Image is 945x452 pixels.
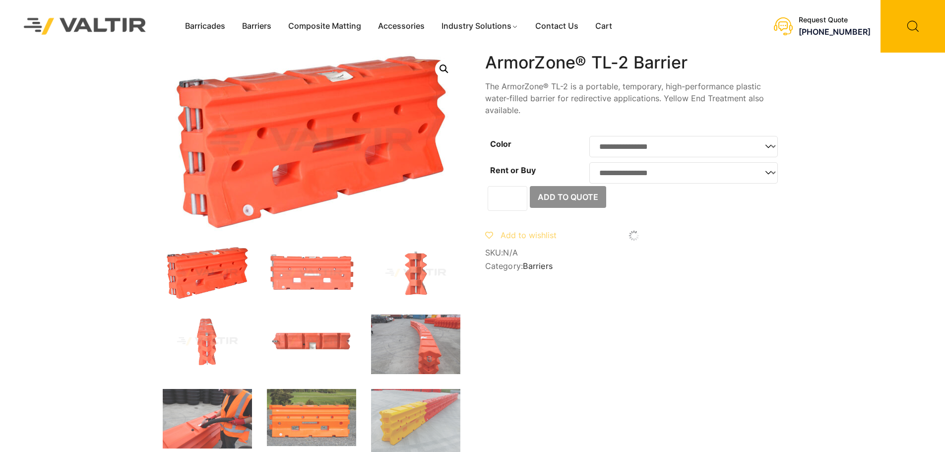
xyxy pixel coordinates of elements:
h1: ArmorZone® TL-2 Barrier [485,53,783,73]
span: Category: [485,261,783,271]
a: Barriers [234,19,280,34]
input: Product quantity [488,186,527,211]
a: Cart [587,19,621,34]
button: Add to Quote [530,186,606,208]
span: N/A [503,248,518,258]
img: Armorzone_Org_Front.jpg [267,246,356,300]
label: Color [490,139,511,149]
img: Armorzone_Org_Side.jpg [371,246,460,300]
img: ArmorZone-main-image-scaled-1.jpg [267,389,356,446]
img: IMG_8185-scaled-1.jpg [163,389,252,449]
p: The ArmorZone® TL-2 is a portable, temporary, high-performance plastic water-filled barrier for r... [485,80,783,116]
label: Rent or Buy [490,165,536,175]
div: Request Quote [799,16,871,24]
a: Contact Us [527,19,587,34]
img: ArmorZone_Org_3Q.jpg [163,246,252,300]
img: Valtir Rentals [11,5,159,47]
a: Barricades [177,19,234,34]
img: IMG_8193-scaled-1.jpg [371,315,460,374]
a: Barriers [523,261,553,271]
a: Industry Solutions [433,19,527,34]
a: Accessories [370,19,433,34]
span: SKU: [485,248,783,258]
a: [PHONE_NUMBER] [799,27,871,37]
img: Armorzone_Org_x1.jpg [163,315,252,368]
a: Composite Matting [280,19,370,34]
img: Armorzone_Org_Top.jpg [267,315,356,368]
